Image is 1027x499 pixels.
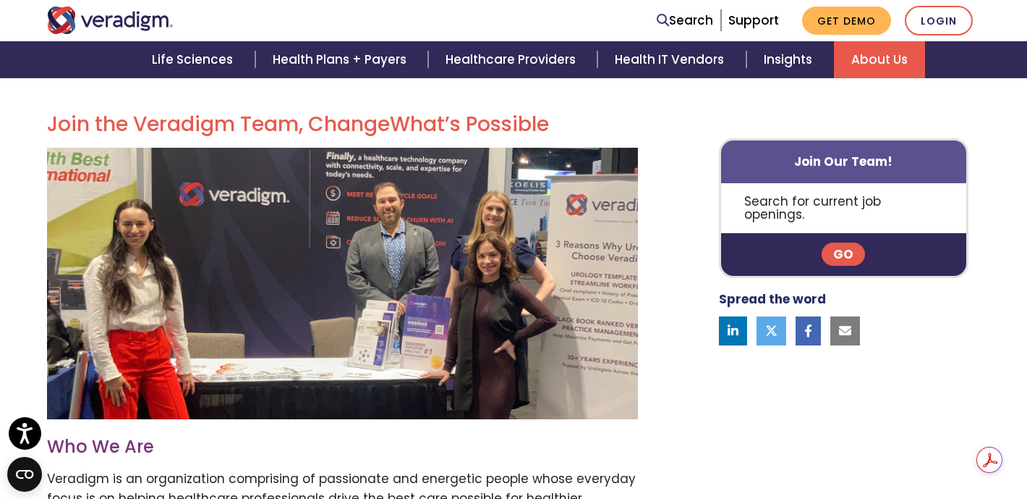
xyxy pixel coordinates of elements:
a: Health Plans + Payers [255,41,428,78]
a: Login [905,6,973,35]
a: Support [728,12,779,29]
a: Life Sciences [135,41,255,78]
h3: Who We Are [47,437,638,458]
a: Health IT Vendors [597,41,746,78]
a: Healthcare Providers [428,41,597,78]
a: Go [822,243,865,267]
strong: Join Our Team! [794,153,892,170]
a: Insights [746,41,834,78]
a: Search [657,11,713,30]
p: Search for current job openings. [721,183,966,233]
a: Get Demo [802,7,891,35]
strong: Spread the word [719,291,826,309]
button: Open CMP widget [7,457,42,492]
a: About Us [834,41,925,78]
span: What’s Possible [390,110,549,138]
img: Veradigm logo [47,7,174,34]
h2: Join the Veradigm Team, Change [47,112,638,137]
